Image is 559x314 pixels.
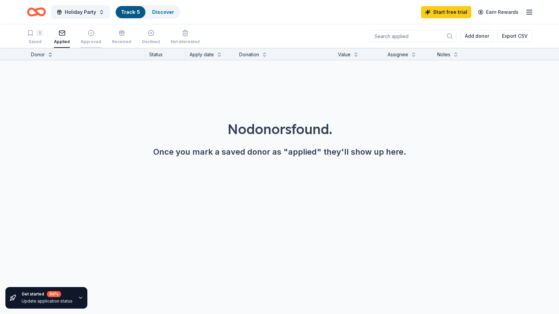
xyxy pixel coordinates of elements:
[460,30,494,42] button: Add donor
[152,9,174,15] a: Discover
[121,9,140,15] a: Track· 5
[81,27,101,48] button: Approved
[16,120,543,138] div: No donors found.
[31,51,45,59] div: Donor
[22,299,73,304] div: Update application status
[27,27,43,48] button: 5Saved
[388,51,408,59] div: Assignee
[474,6,523,18] a: Earn Rewards
[51,5,110,19] button: Holiday Party
[54,27,70,48] button: Applied
[370,30,456,42] input: Search applied
[54,39,70,44] div: Applied
[239,51,259,59] div: Donation
[65,8,96,16] span: Holiday Party
[421,6,471,18] a: Start free trial
[36,30,43,36] div: 5
[437,51,450,59] div: Notes
[112,39,131,44] div: Received
[498,30,532,42] button: Export CSV
[171,27,200,48] button: Not interested
[142,39,160,44] div: Declined
[338,51,351,59] div: Value
[171,39,200,44] div: Not interested
[115,5,180,19] button: Track· 5Discover
[27,39,43,44] div: Saved
[81,39,101,44] div: Approved
[142,27,160,48] button: Declined
[16,147,543,157] div: Once you mark a saved donor as "applied" they'll show up here.
[47,291,61,297] div: 80 %
[190,51,214,59] div: Apply date
[145,48,186,60] div: Status
[22,291,73,297] div: Get started
[112,27,131,48] button: Received
[27,4,46,20] a: Home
